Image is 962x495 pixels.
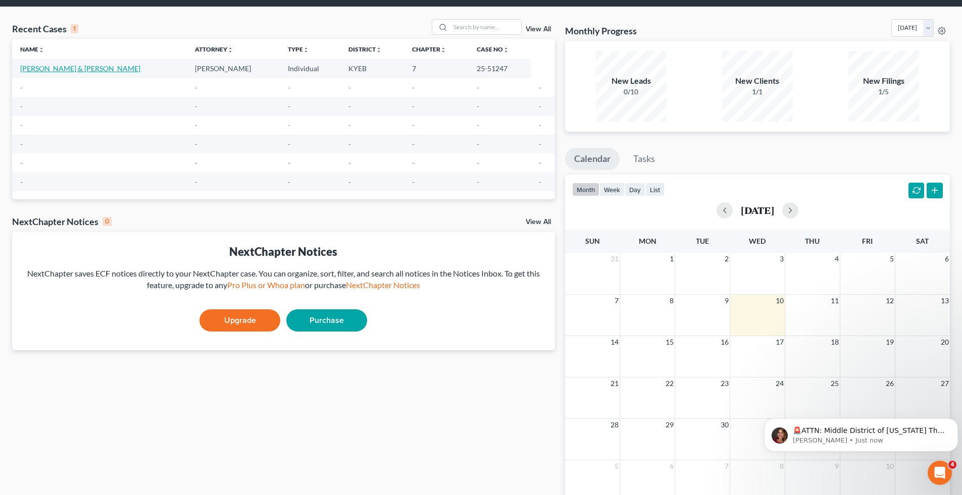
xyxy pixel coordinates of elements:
span: 18 [830,336,840,348]
a: Tasks [624,148,664,170]
span: Fri [862,237,873,245]
span: - [477,102,479,111]
span: - [412,83,415,92]
span: - [539,158,541,167]
a: View All [526,218,551,226]
a: Typeunfold_more [288,45,309,53]
span: - [477,121,479,129]
a: Districtunfold_more [348,45,382,53]
span: - [477,158,479,167]
span: - [348,121,351,129]
i: unfold_more [38,47,44,53]
div: 1 [71,24,78,33]
span: 28 [610,419,620,431]
span: 2 [724,253,730,265]
span: - [288,102,290,111]
a: Pro Plus or Whoa plan [227,280,305,290]
div: NextChapter Notices [12,215,112,228]
span: - [195,102,197,111]
a: Nameunfold_more [20,45,44,53]
span: 11 [830,295,840,307]
span: 6 [944,253,950,265]
span: Sat [916,237,929,245]
span: 3 [779,253,785,265]
span: 23 [720,377,730,390]
div: 1/1 [722,87,793,97]
span: - [288,140,290,148]
span: 21 [610,377,620,390]
span: 9 [724,295,730,307]
span: 24 [775,377,785,390]
span: - [539,121,541,129]
span: - [20,140,23,148]
i: unfold_more [503,47,509,53]
span: - [288,158,290,167]
span: - [348,158,351,167]
span: - [539,178,541,186]
i: unfold_more [376,47,382,53]
span: 22 [665,377,675,390]
div: 0/10 [596,87,667,97]
td: KYEB [340,59,404,78]
span: - [412,158,415,167]
a: View All [526,26,551,33]
i: unfold_more [303,47,309,53]
a: Attorneyunfold_more [195,45,233,53]
span: - [412,178,415,186]
div: NextChapter Notices [20,244,547,259]
span: 30 [720,419,730,431]
span: - [20,83,23,92]
span: 10 [775,295,785,307]
span: - [412,102,415,111]
span: Thu [805,237,820,245]
span: Tue [696,237,709,245]
a: Calendar [565,148,620,170]
a: Upgrade [199,309,280,332]
a: Chapterunfold_more [412,45,446,53]
a: Case Nounfold_more [477,45,509,53]
span: Sun [585,237,600,245]
div: New Filings [848,75,919,87]
div: NextChapter saves ECF notices directly to your NextChapter case. You can organize, sort, filter, ... [20,268,547,291]
iframe: Intercom live chat [928,461,952,485]
span: - [288,178,290,186]
button: day [625,183,645,196]
span: - [348,102,351,111]
span: 14 [610,336,620,348]
h3: Monthly Progress [565,25,637,37]
span: - [348,178,351,186]
td: 25-51247 [469,59,531,78]
span: - [195,83,197,92]
span: 5 [889,253,895,265]
span: 27 [940,377,950,390]
span: - [348,83,351,92]
span: - [20,121,23,129]
input: Search by name... [450,20,521,34]
span: 20 [940,336,950,348]
span: 4 [834,253,840,265]
div: New Leads [596,75,667,87]
i: unfold_more [227,47,233,53]
span: 1 [669,253,675,265]
span: - [539,140,541,148]
span: 31 [610,253,620,265]
span: - [288,83,290,92]
div: 1/5 [848,87,919,97]
span: - [195,121,197,129]
iframe: Intercom notifications message [760,397,962,468]
span: - [539,83,541,92]
i: unfold_more [440,47,446,53]
span: - [20,158,23,167]
td: [PERSON_NAME] [187,59,279,78]
div: Recent Cases [12,23,78,35]
span: - [412,121,415,129]
div: New Clients [722,75,793,87]
span: - [412,140,415,148]
span: Wed [749,237,766,245]
span: 8 [669,295,675,307]
span: 13 [940,295,950,307]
